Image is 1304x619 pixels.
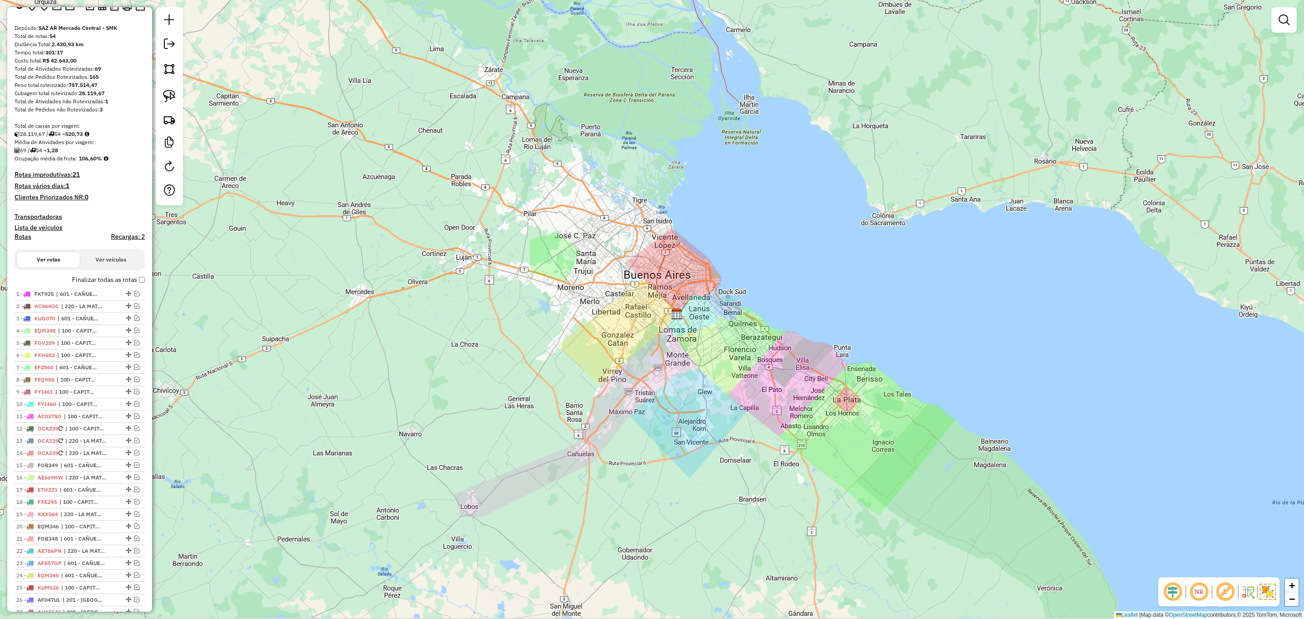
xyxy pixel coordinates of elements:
[65,449,107,457] span: 220 - LA MATANZA
[126,511,131,517] em: Alterar sequência das rotas
[126,609,131,614] em: Alterar sequência das rotas
[134,364,139,370] em: Visualizar rota
[134,523,139,529] em: Visualizar rota
[16,327,56,334] span: 4 -
[16,584,59,591] span: 25 -
[16,474,63,481] span: 16 -
[126,315,131,321] em: Alterar sequência das rotas
[126,413,131,419] em: Alterar sequência das rotas
[134,328,139,333] em: Visualizar rota
[16,388,53,395] span: 9 -
[16,303,59,309] span: 2 -
[14,148,20,153] i: Total de Atividades
[38,609,61,615] span: AH155AI
[38,450,58,456] span: OCA239
[126,450,131,455] em: Alterar sequência das rotas
[14,97,145,106] div: Total de Atividades não Roteirizadas:
[16,376,54,383] span: 8 -
[16,425,63,432] span: 12 -
[16,609,61,615] span: 27 -
[14,122,145,130] div: Total de caixas por viagem:
[134,340,139,345] em: Visualizar rota
[14,40,145,48] div: Distância Total:
[57,339,99,347] span: 100 - CAPITAL FEDERAL
[58,426,63,431] i: Veículo já utilizado nesta sessão
[56,290,98,298] span: 601 - CAÑUELAS y LOBOS - RDV
[79,90,105,97] strong: 28.119,67
[14,81,145,89] div: Peso total roteirizado:
[16,486,58,493] span: 17 -
[134,438,139,443] em: Visualizar rota
[38,24,117,31] strong: SAZ AR Mercado Central - SMK
[65,437,107,445] span: 220 - LA MATANZA
[14,146,145,155] div: 69 / 54 =
[134,303,139,309] em: Visualizar rota
[16,413,62,420] span: 11 -
[160,35,178,55] a: Exportar sessão
[1116,612,1138,618] a: Leaflet
[1285,592,1299,606] a: Zoom out
[14,224,145,232] h4: Lista de veículos
[34,352,55,358] span: FXH683
[61,584,103,592] span: 100 - CAPITAL FEDERAL
[58,438,63,444] i: Veículo já utilizado nesta sessão
[134,474,139,480] em: Visualizar rota
[100,106,103,113] strong: 3
[1188,581,1210,603] span: Ocultar NR
[16,339,55,346] span: 5 -
[160,133,178,154] a: Criar modelo
[1214,581,1236,603] span: Exibir rótulo
[126,536,131,541] em: Alterar sequência das rotas
[134,609,139,614] em: Visualizar rota
[57,376,98,384] span: 100 - CAPITAL FEDERAL
[126,585,131,590] em: Alterar sequência das rotas
[126,487,131,492] em: Alterar sequência das rotas
[14,106,145,114] div: Total de Pedidos não Roteirizados:
[134,413,139,419] em: Visualizar rota
[49,33,56,39] strong: 54
[58,327,100,335] span: 100 - CAPITAL FEDERAL
[45,49,63,56] strong: 301:17
[134,401,139,406] em: Visualizar rota
[62,596,104,604] span: 201 - LA PLATA SUR
[55,388,97,396] span: 100 - CAPITAL FEDERAL
[17,252,80,267] button: Ver rotas
[126,328,131,333] em: Alterar sequência das rotas
[79,155,102,162] strong: 106,60%
[66,182,69,190] strong: 1
[134,377,139,382] em: Visualizar rota
[1169,612,1208,618] a: OpenStreetMap
[34,327,56,334] span: EQM348
[38,486,58,493] span: ETH221
[16,547,62,554] span: 22 -
[134,572,139,578] em: Visualizar rota
[1162,581,1184,603] span: Ocultar deslocamento
[52,41,84,48] strong: 2.430,93 km
[95,65,101,72] strong: 69
[38,474,63,481] span: AE669HW
[1241,585,1255,599] img: Fluxo de ruas
[14,193,145,201] h4: Clientes Priorizados NR:
[43,57,77,64] strong: R$ 42.643,00
[126,377,131,382] em: Alterar sequência das rotas
[34,364,53,371] span: EFZ860
[134,291,139,296] em: Visualizar rota
[134,499,139,504] em: Visualizar rota
[16,498,57,505] span: 18 -
[14,213,145,221] h4: Transportadoras
[126,291,131,296] em: Alterar sequência das rotas
[14,32,145,40] div: Total de rotas:
[61,302,103,310] span: 220 - LA MATANZA
[16,462,58,469] span: 15 -
[134,511,139,517] em: Visualizar rota
[105,98,108,105] strong: 1
[80,252,142,267] button: Ver veículos
[126,426,131,431] em: Alterar sequência das rotas
[126,438,131,443] em: Alterar sequência das rotas
[126,572,131,578] em: Alterar sequência das rotas
[34,376,54,383] span: FEQ988
[16,315,55,322] span: 3 -
[134,426,139,431] em: Visualizar rota
[38,596,60,603] span: AF047UL
[159,110,179,130] a: Criar rota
